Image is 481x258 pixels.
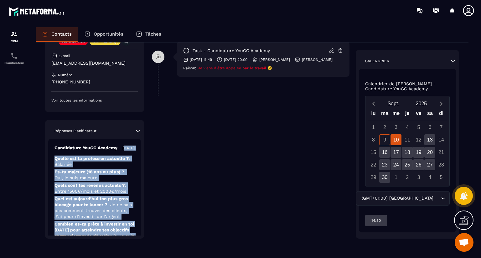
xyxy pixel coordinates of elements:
[436,147,447,158] div: 21
[413,159,424,170] div: 26
[190,57,212,62] p: [DATE] 11:49
[368,134,379,145] div: 8
[2,61,27,65] p: Planificateur
[2,26,27,47] a: formationformationCRM
[436,109,447,120] div: di
[51,31,72,37] p: Contacts
[436,134,447,145] div: 14
[413,109,424,120] div: ve
[390,122,401,133] div: 3
[259,57,290,62] p: [PERSON_NAME]
[145,31,161,37] p: Tâches
[435,195,439,202] input: Search for option
[51,79,138,85] p: [PHONE_NUMBER]
[379,109,390,120] div: ma
[183,66,196,70] span: Raison:
[59,53,70,58] p: E-mail
[10,30,18,38] img: formation
[368,122,447,183] div: Calendar days
[424,159,435,170] div: 27
[368,172,379,183] div: 29
[51,98,138,103] p: Voir toutes les informations
[379,159,390,170] div: 23
[365,58,389,63] p: Calendrier
[360,195,435,202] span: (GMT+01:00) [GEOGRAPHIC_DATA]
[424,109,436,120] div: sa
[424,172,435,183] div: 4
[390,134,401,145] div: 10
[2,47,27,69] a: schedulerschedulerPlanificateur
[435,99,447,108] button: Next month
[365,81,450,91] p: Calendrier de [PERSON_NAME] - Candidature YouGC Academy
[368,109,379,120] div: lu
[413,134,424,145] div: 12
[424,134,435,145] div: 13
[379,122,390,133] div: 2
[379,172,390,183] div: 30
[122,146,135,151] p: [DATE]
[413,172,424,183] div: 3
[54,156,135,167] p: Quelle est ta profession actuelle ?
[368,109,447,183] div: Calendar wrapper
[356,191,450,206] div: Search for option
[402,159,413,170] div: 25
[54,145,117,151] p: Candidature YouGC Academy
[390,147,401,158] div: 17
[51,60,138,66] p: [EMAIL_ADDRESS][DOMAIN_NAME]
[402,109,413,120] div: je
[368,99,380,108] button: Previous month
[436,122,447,133] div: 7
[402,134,413,145] div: 11
[2,39,27,43] p: CRM
[193,48,270,54] p: task - Candidature YouGC Academy
[54,169,135,181] p: Es-tu majeure (18 ans ou plus) ?
[302,57,333,62] p: [PERSON_NAME]
[379,134,390,145] div: 9
[436,159,447,170] div: 28
[390,172,401,183] div: 1
[54,221,135,245] p: Combien es-tu prête à investir en toi [DATE] pour atteindre tes objectifs et transformer ta situa...
[93,39,117,44] p: VSL Mailing
[402,122,413,133] div: 4
[130,27,168,42] a: Tâches
[36,27,78,42] a: Contacts
[407,98,435,109] button: Open years overlay
[371,218,381,223] p: 14:30
[54,202,132,219] span: : Je ne sais pas comment trouver des clients, J’ai peur d’investir de l’argent
[368,122,379,133] div: 1
[413,122,424,133] div: 5
[10,52,18,60] img: scheduler
[390,109,402,120] div: me
[413,147,424,158] div: 19
[224,57,247,62] p: [DATE] 20:00
[54,182,135,194] p: Quels sont tes revenus actuels ?
[94,31,123,37] p: Opportunités
[368,147,379,158] div: 15
[390,159,401,170] div: 24
[424,147,435,158] div: 20
[368,159,379,170] div: 22
[62,39,85,44] p: vsl inscrits
[436,172,447,183] div: 5
[198,66,272,70] span: Je viens d’être appelée par le travail ☹️
[54,196,135,220] p: Quel est aujourd’hui ton plus gros blocage pour te lancer ?
[424,122,435,133] div: 6
[455,233,473,252] div: Ouvrir le chat
[379,147,390,158] div: 16
[402,172,413,183] div: 2
[402,147,413,158] div: 18
[54,128,96,133] p: Réponses Planificateur
[78,27,130,42] a: Opportunités
[58,72,72,77] p: Numéro
[380,98,407,109] button: Open months overlay
[9,6,65,17] img: logo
